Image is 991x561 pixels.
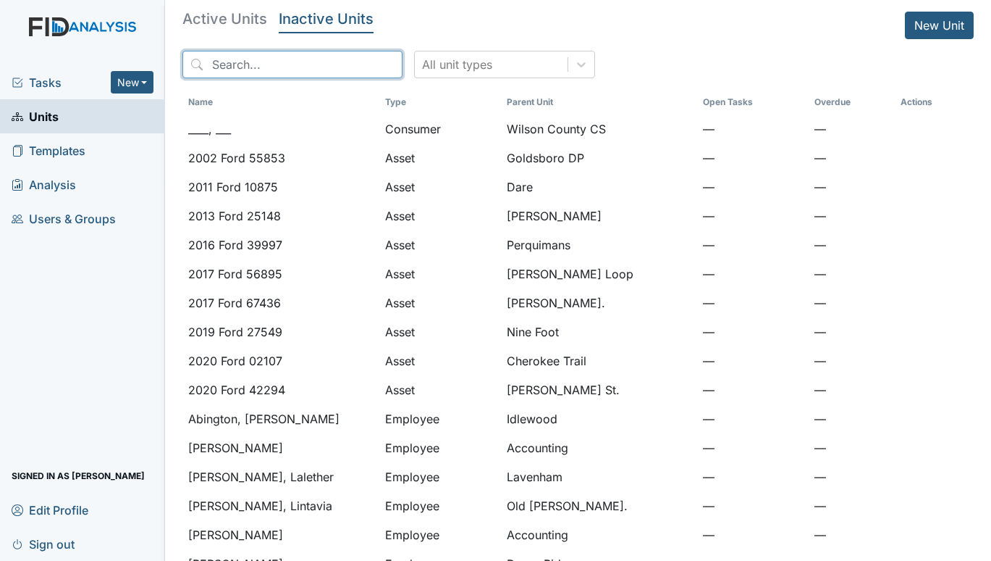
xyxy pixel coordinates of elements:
[697,115,809,144] td: —
[379,375,501,404] td: Asset
[809,433,895,462] td: —
[501,230,697,259] td: Perquimans
[379,201,501,230] td: Asset
[182,51,402,78] input: Search...
[501,259,697,288] td: [PERSON_NAME] Loop
[697,317,809,346] td: —
[422,56,492,73] div: All unit types
[188,178,278,196] span: 2011 Ford 10875
[809,491,895,520] td: —
[809,259,895,288] td: —
[809,90,895,115] th: Toggle SortBy
[188,265,282,283] span: 2017 Ford 56895
[379,346,501,375] td: Asset
[809,230,895,259] td: —
[501,173,697,201] td: Dare
[379,259,501,288] td: Asset
[12,499,88,521] span: Edit Profile
[501,90,697,115] th: Toggle SortBy
[809,346,895,375] td: —
[809,144,895,173] td: —
[188,381,285,399] span: 2020 Ford 42294
[188,207,281,225] span: 2013 Ford 25148
[188,497,332,515] span: [PERSON_NAME], Lintavia
[12,207,116,230] span: Users & Groups
[697,144,809,173] td: —
[895,90,967,115] th: Actions
[809,115,895,144] td: —
[809,375,895,404] td: —
[188,120,231,138] span: ____, ___
[501,115,697,144] td: Wilson County CS
[379,144,501,173] td: Asset
[188,149,285,167] span: 2002 Ford 55853
[501,317,697,346] td: Nine Foot
[697,520,809,549] td: —
[697,90,809,115] th: Toggle SortBy
[697,491,809,520] td: —
[697,404,809,433] td: —
[279,12,374,26] h5: Inactive Units
[379,433,501,462] td: Employee
[188,236,282,254] span: 2016 Ford 39997
[809,462,895,491] td: —
[379,462,501,491] td: Employee
[12,533,75,555] span: Sign out
[379,288,501,317] td: Asset
[188,468,334,486] span: [PERSON_NAME], Lalether
[501,404,697,433] td: Idlewood
[188,294,281,312] span: 2017 Ford 67436
[501,288,697,317] td: [PERSON_NAME].
[501,520,697,549] td: Accounting
[697,346,809,375] td: —
[697,230,809,259] td: —
[182,90,379,115] th: Toggle SortBy
[188,526,283,544] span: [PERSON_NAME]
[697,433,809,462] td: —
[809,173,895,201] td: —
[379,520,501,549] td: Employee
[379,317,501,346] td: Asset
[379,90,501,115] th: Toggle SortBy
[697,173,809,201] td: —
[809,404,895,433] td: —
[809,201,895,230] td: —
[379,404,501,433] td: Employee
[188,323,282,341] span: 2019 Ford 27549
[809,520,895,549] td: —
[379,173,501,201] td: Asset
[379,230,501,259] td: Asset
[182,12,267,26] h5: Active Units
[188,439,283,457] span: [PERSON_NAME]
[12,139,85,162] span: Templates
[697,201,809,230] td: —
[379,491,501,520] td: Employee
[111,71,154,93] button: New
[809,317,895,346] td: —
[501,491,697,520] td: Old [PERSON_NAME].
[809,288,895,317] td: —
[12,465,145,487] span: Signed in as [PERSON_NAME]
[12,74,111,91] a: Tasks
[501,433,697,462] td: Accounting
[188,410,340,428] span: Abington, [PERSON_NAME]
[501,462,697,491] td: Lavenham
[501,201,697,230] td: [PERSON_NAME]
[697,462,809,491] td: —
[697,375,809,404] td: —
[12,173,76,196] span: Analysis
[501,346,697,375] td: Cherokee Trail
[188,352,282,370] span: 2020 Ford 02107
[905,12,974,39] a: New Unit
[12,105,59,128] span: Units
[697,259,809,288] td: —
[501,144,697,173] td: Goldsboro DP
[379,115,501,144] td: Consumer
[501,375,697,404] td: [PERSON_NAME] St.
[697,288,809,317] td: —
